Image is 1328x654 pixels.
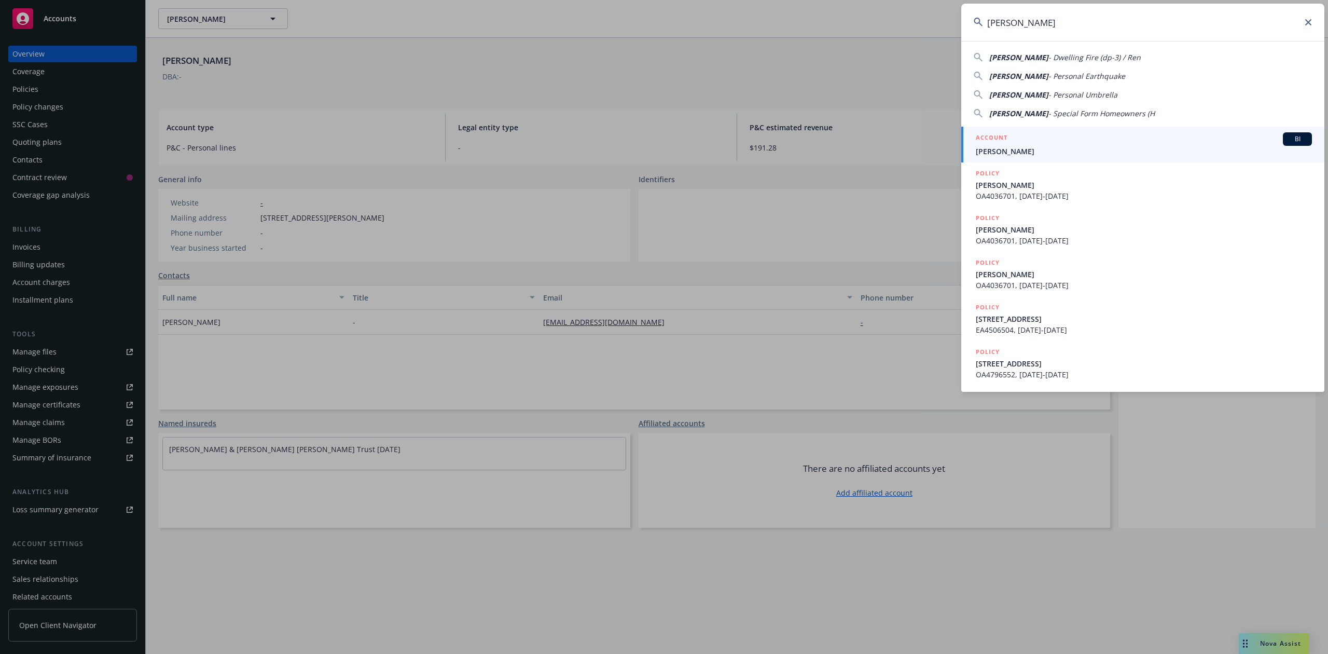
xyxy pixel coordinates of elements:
[976,314,1312,324] span: [STREET_ADDRESS]
[1048,71,1125,81] span: - Personal Earthquake
[976,369,1312,380] span: OA4796552, [DATE]-[DATE]
[976,146,1312,157] span: [PERSON_NAME]
[976,235,1312,246] span: OA4036701, [DATE]-[DATE]
[976,168,1000,179] h5: POLICY
[976,324,1312,335] span: EA4506504, [DATE]-[DATE]
[976,257,1000,268] h5: POLICY
[1048,108,1155,118] span: - Special Form Homeowners (H
[961,296,1324,341] a: POLICY[STREET_ADDRESS]EA4506504, [DATE]-[DATE]
[976,280,1312,291] span: OA4036701, [DATE]-[DATE]
[1048,52,1141,62] span: - Dwelling Fire (dp-3) / Ren
[976,269,1312,280] span: [PERSON_NAME]
[961,127,1324,162] a: ACCOUNTBI[PERSON_NAME]
[961,162,1324,207] a: POLICY[PERSON_NAME]OA4036701, [DATE]-[DATE]
[989,52,1048,62] span: [PERSON_NAME]
[989,71,1048,81] span: [PERSON_NAME]
[976,213,1000,223] h5: POLICY
[961,252,1324,296] a: POLICY[PERSON_NAME]OA4036701, [DATE]-[DATE]
[976,190,1312,201] span: OA4036701, [DATE]-[DATE]
[961,207,1324,252] a: POLICY[PERSON_NAME]OA4036701, [DATE]-[DATE]
[976,180,1312,190] span: [PERSON_NAME]
[989,108,1048,118] span: [PERSON_NAME]
[961,341,1324,386] a: POLICY[STREET_ADDRESS]OA4796552, [DATE]-[DATE]
[976,132,1007,145] h5: ACCOUNT
[1048,90,1117,100] span: - Personal Umbrella
[989,90,1048,100] span: [PERSON_NAME]
[976,302,1000,312] h5: POLICY
[1287,134,1308,144] span: BI
[976,347,1000,357] h5: POLICY
[976,358,1312,369] span: [STREET_ADDRESS]
[961,4,1324,41] input: Search...
[976,224,1312,235] span: [PERSON_NAME]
